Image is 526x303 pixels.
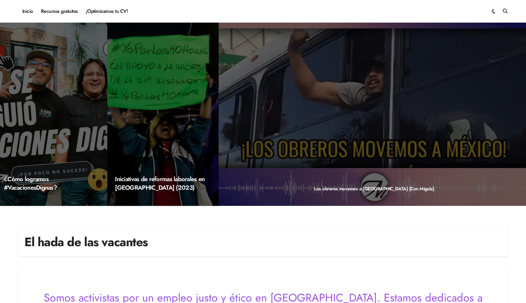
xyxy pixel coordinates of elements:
a: Inicio [18,3,37,20]
a: Los obreros movemos a [GEOGRAPHIC_DATA] [Con Migala] [314,185,434,192]
a: ¡Optimizamos tu CV! [82,3,132,20]
a: ¿Cómo logramos #VacacionesDignas? [4,175,57,192]
a: Iniciativas de reformas laborales en [GEOGRAPHIC_DATA] (2023) [115,175,205,192]
a: Recursos gratuitos [37,3,82,20]
h1: El hada de las vacantes [24,233,148,250]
